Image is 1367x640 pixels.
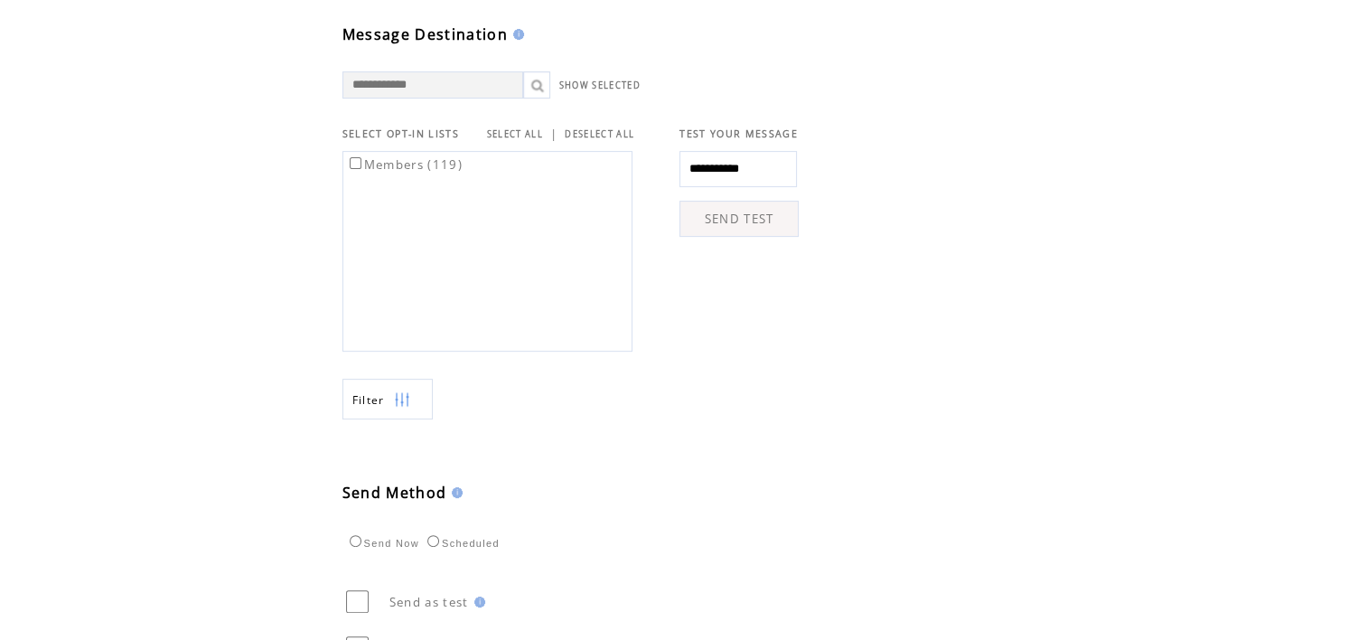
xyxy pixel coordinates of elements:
a: DESELECT ALL [565,128,634,140]
img: help.gif [508,29,524,40]
span: Send as test [389,594,469,610]
input: Members (119) [350,157,361,169]
img: help.gif [469,597,485,607]
a: SHOW SELECTED [559,80,641,91]
img: filters.png [394,380,410,420]
label: Send Now [345,538,419,549]
span: Send Method [342,483,447,503]
a: SELECT ALL [487,128,543,140]
label: Scheduled [423,538,500,549]
input: Scheduled [427,535,439,547]
a: SEND TEST [679,201,799,237]
span: | [550,126,557,142]
span: Message Destination [342,24,508,44]
span: SELECT OPT-IN LISTS [342,127,459,140]
a: Filter [342,379,433,419]
span: TEST YOUR MESSAGE [679,127,798,140]
input: Send Now [350,535,361,547]
span: Show filters [352,392,385,408]
img: help.gif [446,487,463,498]
label: Members (119) [346,156,463,173]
